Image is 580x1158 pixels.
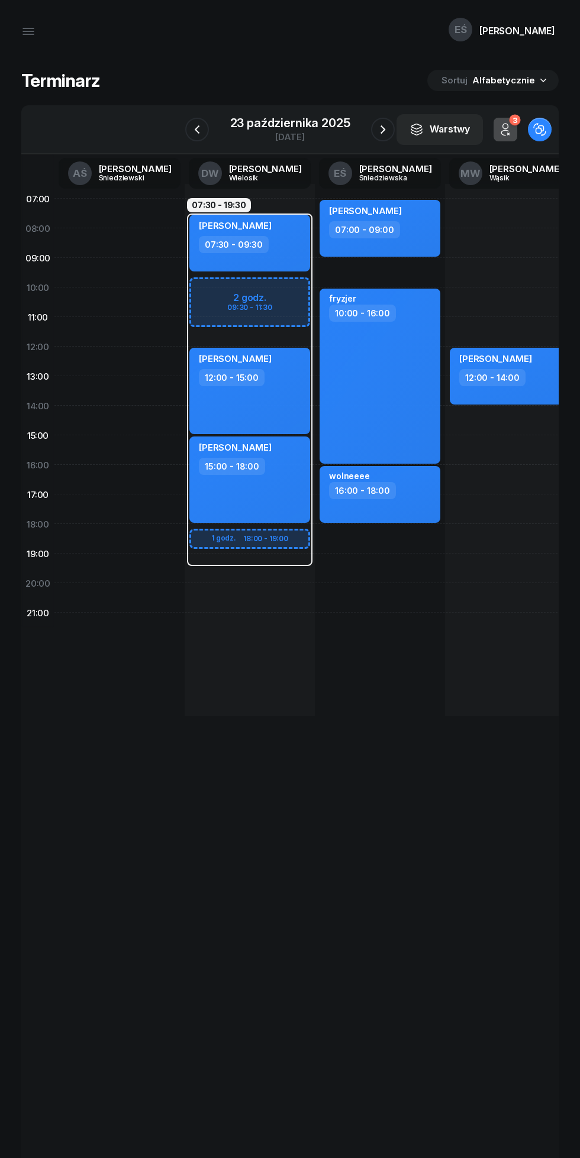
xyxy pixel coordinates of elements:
[489,174,546,182] div: Wąsik
[397,114,483,145] button: Warstwy
[427,70,559,91] button: Sortuj Alfabetycznie
[21,420,54,450] div: 15:00
[230,117,350,129] div: 23 października 2025
[459,353,532,364] span: [PERSON_NAME]
[21,332,54,361] div: 12:00
[199,220,272,231] span: [PERSON_NAME]
[509,114,520,125] div: 3
[21,273,54,302] div: 10:00
[21,184,54,214] div: 07:00
[21,480,54,509] div: 17:00
[199,458,265,475] div: 15:00 - 18:00
[489,164,562,173] div: [PERSON_NAME]
[455,25,467,35] span: EŚ
[494,118,517,141] button: 3
[460,169,481,179] span: MW
[442,75,470,86] span: Sortuj
[359,174,416,182] div: Śniedziewska
[21,214,54,243] div: 08:00
[199,442,272,453] span: [PERSON_NAME]
[21,568,54,598] div: 20:00
[99,174,156,182] div: Śniedziewski
[229,164,302,173] div: [PERSON_NAME]
[229,174,286,182] div: Wielosik
[329,221,400,238] div: 07:00 - 09:00
[21,302,54,332] div: 11:00
[199,236,269,253] div: 07:30 - 09:30
[329,471,370,481] div: wolneeee
[449,158,572,189] a: MW[PERSON_NAME]Wąsik
[359,164,432,173] div: [PERSON_NAME]
[21,450,54,480] div: 16:00
[410,122,470,137] div: Warstwy
[21,70,100,91] h1: Terminarz
[459,369,526,386] div: 12:00 - 14:00
[21,598,54,627] div: 21:00
[334,169,346,179] span: EŚ
[189,158,311,189] a: DW[PERSON_NAME]Wielosik
[329,482,396,499] div: 16:00 - 18:00
[319,158,442,189] a: EŚ[PERSON_NAME]Śniedziewska
[199,353,272,364] span: [PERSON_NAME]
[199,369,265,386] div: 12:00 - 15:00
[59,158,181,189] a: AŚ[PERSON_NAME]Śniedziewski
[329,293,356,303] div: fryzjer
[21,391,54,420] div: 14:00
[21,509,54,539] div: 18:00
[472,75,535,86] span: Alfabetycznie
[73,169,87,179] span: AŚ
[21,243,54,273] div: 09:00
[21,361,54,391] div: 13:00
[329,205,402,216] span: [PERSON_NAME]
[21,539,54,568] div: 19:00
[201,169,219,179] span: DW
[230,132,350,141] div: [DATE]
[99,164,172,173] div: [PERSON_NAME]
[329,305,396,322] div: 10:00 - 16:00
[479,26,555,35] div: [PERSON_NAME]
